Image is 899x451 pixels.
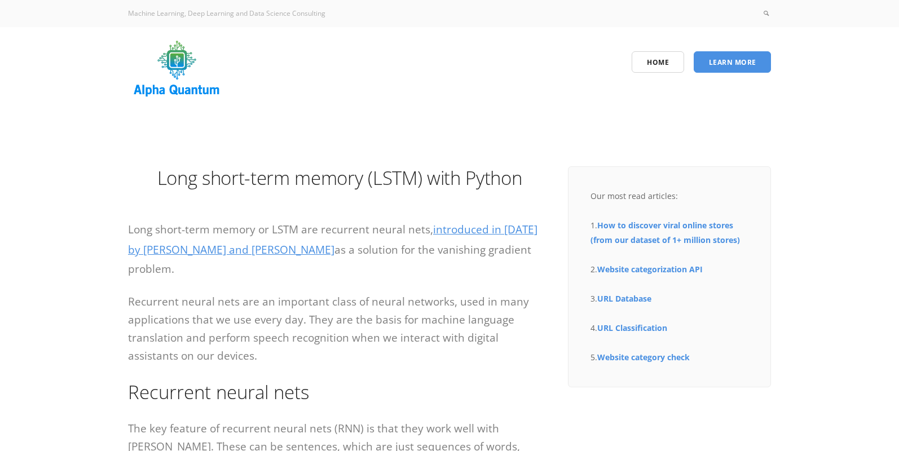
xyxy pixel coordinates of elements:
[128,222,537,257] a: introduced in [DATE] by [PERSON_NAME] and [PERSON_NAME]
[694,51,772,73] a: Learn More
[597,293,651,304] a: URL Database
[590,189,748,365] div: Our most read articles: 1. 2. 3. 4. 5.
[128,8,325,18] span: Machine Learning, Deep Learning and Data Science Consulting
[597,322,667,333] a: URL Classification
[128,379,551,405] h2: Recurrent neural nets
[597,352,690,362] a: Website category check
[709,58,756,67] span: Learn More
[128,37,226,101] img: logo
[597,264,703,275] a: Website categorization API
[590,220,740,245] a: How to discover viral online stores (from our dataset of 1+ million stores)
[647,58,669,67] span: Home
[128,165,551,191] h1: Long short-term memory (LSTM) with Python
[128,293,551,365] p: Recurrent neural nets are an important class of neural networks, used in many applications that w...
[128,220,551,278] p: Long short-term memory or LSTM are recurrent neural nets, as a solution for the vanishing gradien...
[632,51,684,73] a: Home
